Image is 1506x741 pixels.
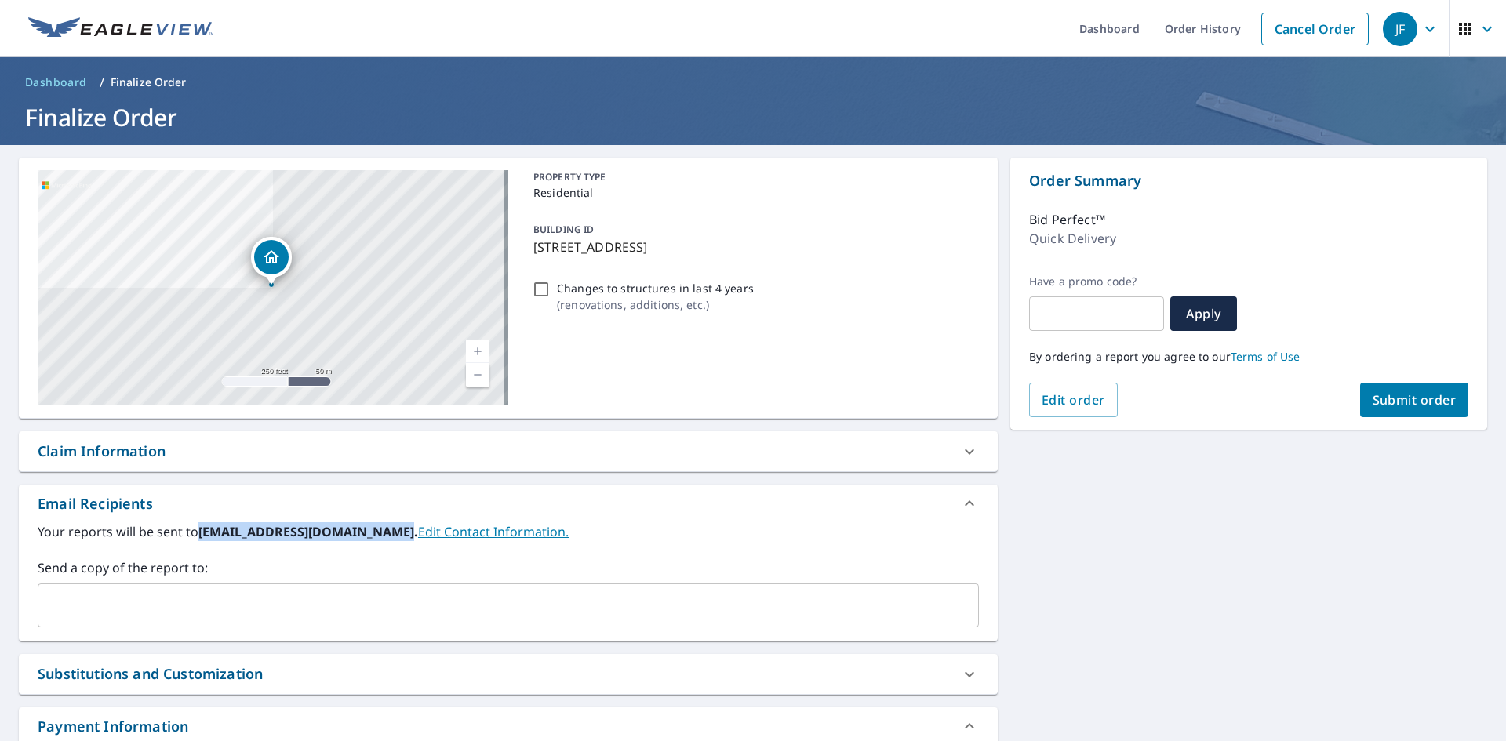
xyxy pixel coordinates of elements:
[533,170,973,184] p: PROPERTY TYPE
[25,74,87,90] span: Dashboard
[533,238,973,256] p: [STREET_ADDRESS]
[19,431,998,471] div: Claim Information
[1170,296,1237,331] button: Apply
[1029,383,1118,417] button: Edit order
[38,493,153,514] div: Email Recipients
[557,280,754,296] p: Changes to structures in last 4 years
[1029,170,1468,191] p: Order Summary
[19,70,1487,95] nav: breadcrumb
[38,716,188,737] div: Payment Information
[38,441,166,462] div: Claim Information
[1231,349,1300,364] a: Terms of Use
[38,663,263,685] div: Substitutions and Customization
[1360,383,1469,417] button: Submit order
[111,74,187,90] p: Finalize Order
[466,363,489,387] a: Current Level 17, Zoom Out
[1373,391,1457,409] span: Submit order
[19,101,1487,133] h1: Finalize Order
[1183,305,1224,322] span: Apply
[1042,391,1105,409] span: Edit order
[1383,12,1417,46] div: JF
[198,523,418,540] b: [EMAIL_ADDRESS][DOMAIN_NAME].
[533,184,973,201] p: Residential
[418,523,569,540] a: EditContactInfo
[100,73,104,92] li: /
[1029,210,1105,229] p: Bid Perfect™
[1029,350,1468,364] p: By ordering a report you agree to our
[19,654,998,694] div: Substitutions and Customization
[19,70,93,95] a: Dashboard
[38,522,979,541] label: Your reports will be sent to
[28,17,213,41] img: EV Logo
[1029,229,1116,248] p: Quick Delivery
[557,296,754,313] p: ( renovations, additions, etc. )
[19,485,998,522] div: Email Recipients
[251,237,292,285] div: Dropped pin, building 1, Residential property, 46 Colts Neck Dr Sicklerville, NJ 08081
[1261,13,1369,45] a: Cancel Order
[38,558,979,577] label: Send a copy of the report to:
[466,340,489,363] a: Current Level 17, Zoom In
[1029,274,1164,289] label: Have a promo code?
[533,223,594,236] p: BUILDING ID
